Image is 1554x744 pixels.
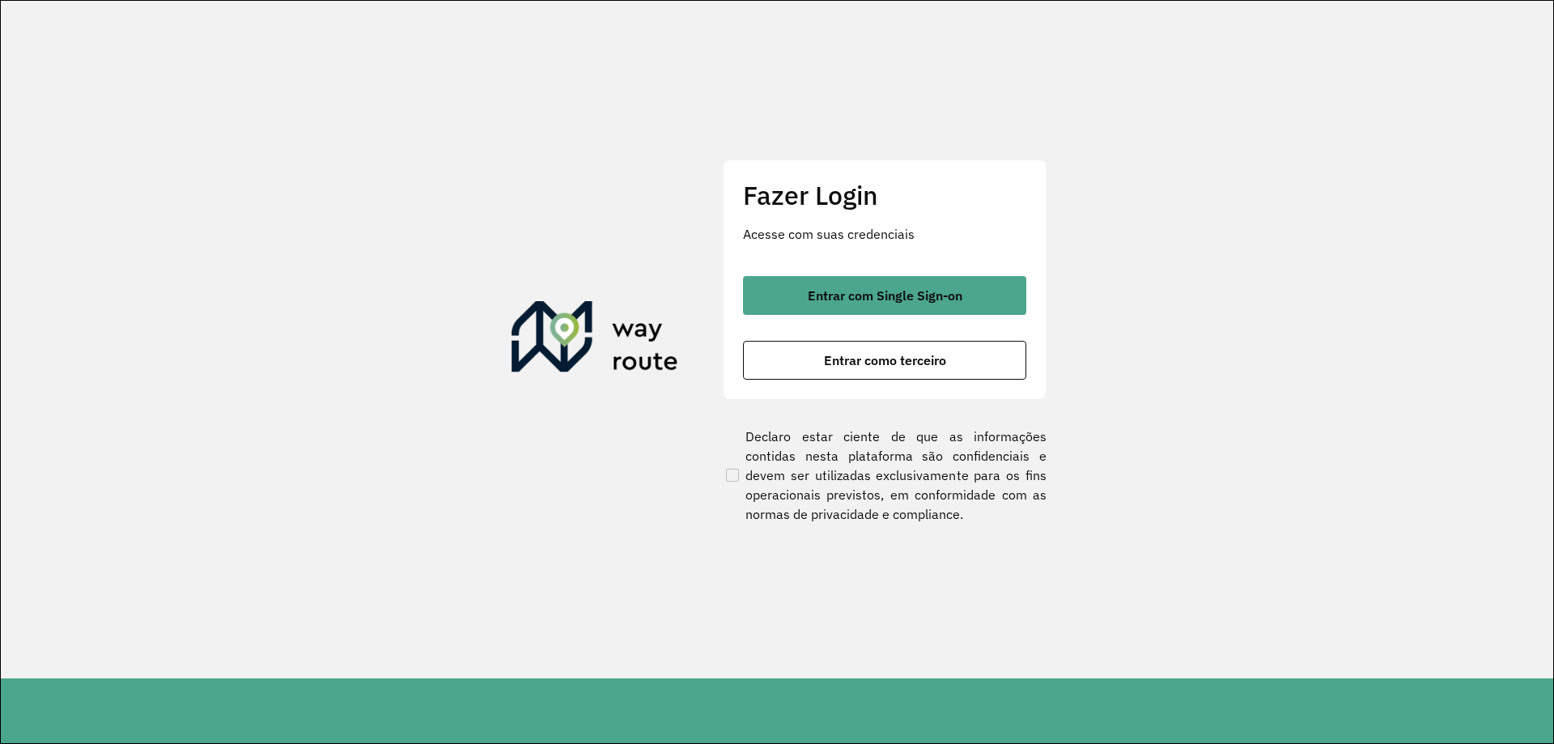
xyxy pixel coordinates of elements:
span: Entrar com Single Sign-on [808,289,962,302]
img: Roteirizador AmbevTech [512,301,678,379]
h2: Fazer Login [743,180,1026,210]
button: button [743,341,1026,380]
label: Declaro estar ciente de que as informações contidas nesta plataforma são confidenciais e devem se... [723,427,1047,524]
span: Entrar como terceiro [824,354,946,367]
button: button [743,276,1026,315]
p: Acesse com suas credenciais [743,224,1026,244]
